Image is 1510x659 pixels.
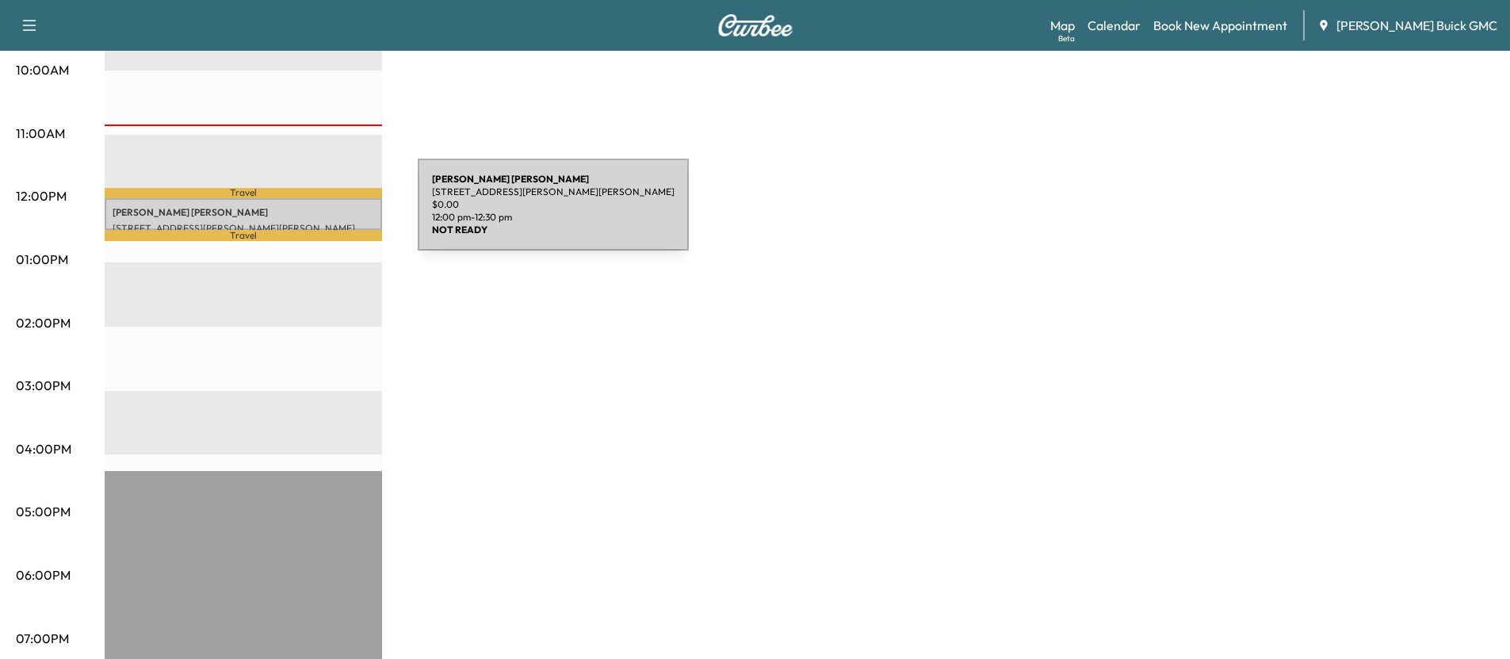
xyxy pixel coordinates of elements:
[16,250,68,269] p: 01:00PM
[16,186,67,205] p: 12:00PM
[16,629,69,648] p: 07:00PM
[1050,16,1075,35] a: MapBeta
[16,565,71,584] p: 06:00PM
[105,230,382,240] p: Travel
[113,222,374,235] p: [STREET_ADDRESS][PERSON_NAME][PERSON_NAME]
[1088,16,1141,35] a: Calendar
[16,502,71,521] p: 05:00PM
[105,188,382,198] p: Travel
[1153,16,1287,35] a: Book New Appointment
[717,14,793,36] img: Curbee Logo
[16,313,71,332] p: 02:00PM
[1336,16,1497,35] span: [PERSON_NAME] Buick GMC
[16,124,65,143] p: 11:00AM
[16,439,71,458] p: 04:00PM
[113,206,374,219] p: [PERSON_NAME] [PERSON_NAME]
[16,376,71,395] p: 03:00PM
[16,60,69,79] p: 10:00AM
[1058,33,1075,44] div: Beta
